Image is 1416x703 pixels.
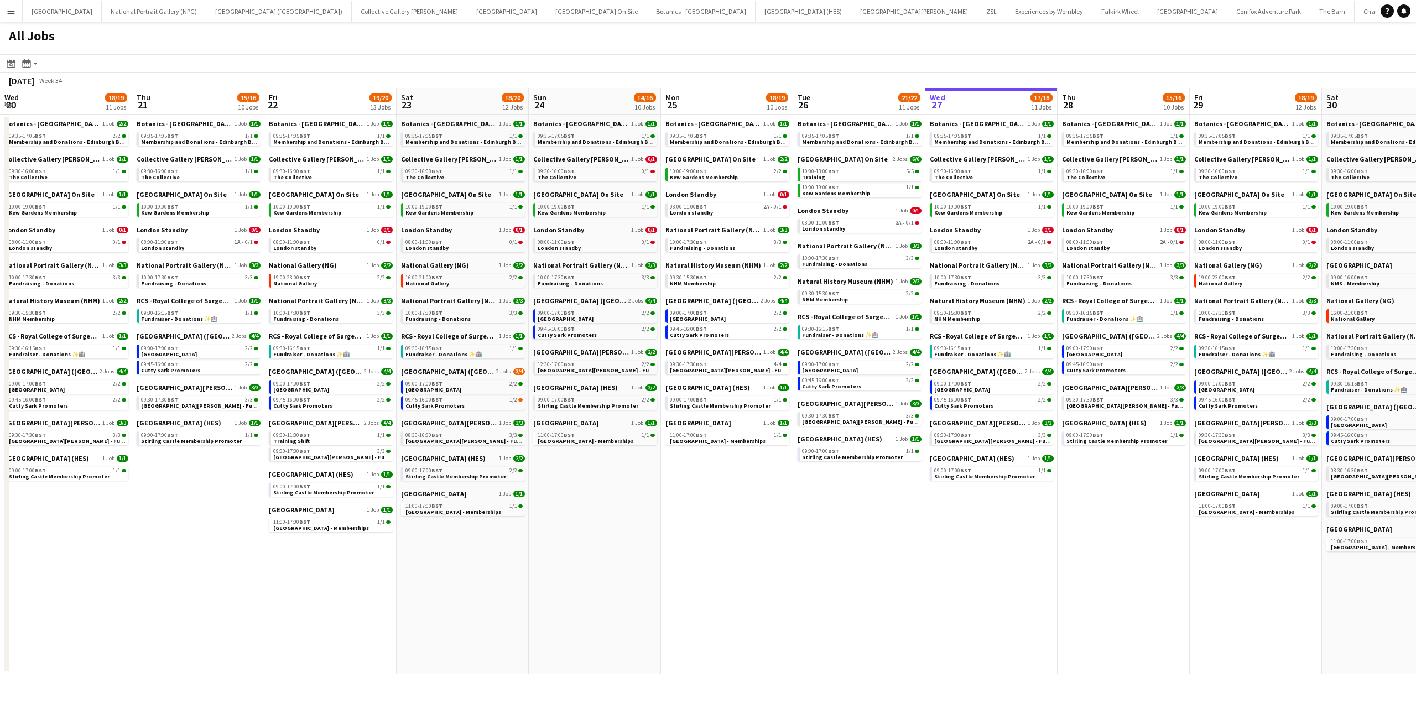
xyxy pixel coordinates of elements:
[1148,1,1227,22] button: [GEOGRAPHIC_DATA]
[1331,174,1370,181] span: The Collective
[1199,138,1330,145] span: Membership and Donations - Edinburgh Botanics
[647,1,756,22] button: Botanics - [GEOGRAPHIC_DATA]
[631,121,643,127] span: 1 Job
[4,119,128,155] div: Botanics - [GEOGRAPHIC_DATA]1 Job2/209:35-17:05BST2/2Membership and Donations - Edinburgh Botanics
[206,1,352,22] button: [GEOGRAPHIC_DATA] ([GEOGRAPHIC_DATA])
[9,138,140,145] span: Membership and Donations - Edinburgh Botanics
[1062,119,1186,128] a: Botanics - [GEOGRAPHIC_DATA]1 Job1/1
[1042,121,1054,127] span: 1/1
[1160,121,1172,127] span: 1 Job
[137,155,261,190] div: Collective Gallery [PERSON_NAME]1 Job1/109:30-16:00BST1/1The Collective
[1306,121,1318,127] span: 1/1
[1042,191,1054,198] span: 1/1
[934,169,971,174] span: 09:30-16:00
[299,203,310,210] span: BST
[930,155,1054,163] a: Collective Gallery [PERSON_NAME]1 Job1/1
[1062,190,1152,199] span: Kew Gardens On Site
[1357,132,1368,139] span: BST
[763,156,775,163] span: 1 Job
[1092,1,1148,22] button: Falkirk Wheel
[141,132,258,145] a: 09:35-17:05BST1/1Membership and Donations - Edinburgh Botanics
[802,185,839,190] span: 10:00-19:00
[930,119,1054,155] div: Botanics - [GEOGRAPHIC_DATA]1 Job1/109:35-17:05BST1/1Membership and Donations - Edinburgh Botanics
[235,191,247,198] span: 1 Job
[167,168,178,175] span: BST
[1199,132,1316,145] a: 09:35-17:05BST1/1Membership and Donations - Edinburgh Botanics
[802,184,919,196] a: 10:00-19:00BST1/1Kew Gardens Membership
[4,155,128,190] div: Collective Gallery [PERSON_NAME]1 Job1/109:30-16:00BST1/1The Collective
[137,119,261,128] a: Botanics - [GEOGRAPHIC_DATA]1 Job1/1
[1357,168,1368,175] span: BST
[802,174,825,181] span: Training
[538,132,655,145] a: 09:35-17:05BST1/1Membership and Donations - Edinburgh Botanics
[1042,156,1054,163] span: 1/1
[1174,191,1186,198] span: 1/1
[4,155,128,163] a: Collective Gallery [PERSON_NAME]1 Job1/1
[1038,133,1046,139] span: 1/1
[1199,203,1316,216] a: 10:00-19:00BST1/1Kew Gardens Membership
[670,132,787,145] a: 09:35-17:05BST1/1Membership and Donations - Edinburgh Botanics
[405,174,444,181] span: The Collective
[645,191,657,198] span: 1/1
[1199,169,1236,174] span: 09:30-16:00
[245,169,253,174] span: 1/1
[4,119,128,128] a: Botanics - [GEOGRAPHIC_DATA]1 Job2/2
[1062,190,1186,199] a: [GEOGRAPHIC_DATA] On Site1 Job1/1
[802,169,839,174] span: 10:00-13:00
[802,168,919,180] a: 10:00-13:00BST5/5Training
[1331,133,1368,139] span: 09:35-17:05
[269,119,393,128] a: Botanics - [GEOGRAPHIC_DATA]1 Job1/1
[533,155,657,163] a: Collective Gallery [PERSON_NAME]1 Job0/1
[405,168,523,180] a: 09:30-16:00BST1/1The Collective
[269,155,393,163] a: Collective Gallery [PERSON_NAME]1 Job1/1
[35,132,46,139] span: BST
[1194,155,1318,163] a: Collective Gallery [PERSON_NAME]1 Job1/1
[1194,119,1290,128] span: Botanics - Edinburgh
[9,132,126,145] a: 09:35-17:05BST2/2Membership and Donations - Edinburgh Botanics
[910,156,922,163] span: 6/6
[269,155,365,163] span: Collective Gallery Calton Hill
[273,168,391,180] a: 09:30-16:00BST1/1The Collective
[499,156,511,163] span: 1 Job
[513,156,525,163] span: 1/1
[546,1,647,22] button: [GEOGRAPHIC_DATA] On Site
[802,190,870,197] span: Kew Gardens Membership
[1225,168,1236,175] span: BST
[1028,121,1040,127] span: 1 Job
[1331,169,1368,174] span: 09:30-16:00
[906,185,914,190] span: 1/1
[273,138,404,145] span: Membership and Donations - Edinburgh Botanics
[117,191,128,198] span: 1/1
[431,168,442,175] span: BST
[1174,121,1186,127] span: 1/1
[401,119,497,128] span: Botanics - Edinburgh
[802,132,919,145] a: 09:35-17:05BST1/1Membership and Donations - Edinburgh Botanics
[851,1,977,22] button: [GEOGRAPHIC_DATA][PERSON_NAME]
[930,155,1025,163] span: Collective Gallery Calton Hill
[9,174,48,181] span: The Collective
[367,191,379,198] span: 1 Job
[401,119,525,128] a: Botanics - [GEOGRAPHIC_DATA]1 Job1/1
[1174,156,1186,163] span: 1/1
[538,138,669,145] span: Membership and Donations - Edinburgh Botanics
[1194,190,1284,199] span: Kew Gardens On Site
[401,190,525,199] a: [GEOGRAPHIC_DATA] On Site1 Job1/1
[533,119,657,128] a: Botanics - [GEOGRAPHIC_DATA]1 Job1/1
[1066,138,1198,145] span: Membership and Donations - Edinburgh Botanics
[533,190,657,226] div: [GEOGRAPHIC_DATA] On Site1 Job1/110:00-19:00BST1/1Kew Gardens Membership
[273,133,310,139] span: 09:35-17:05
[401,155,525,190] div: Collective Gallery [PERSON_NAME]1 Job1/109:30-16:00BST1/1The Collective
[631,191,643,198] span: 1 Job
[1194,119,1318,155] div: Botanics - [GEOGRAPHIC_DATA]1 Job1/109:35-17:05BST1/1Membership and Donations - Edinburgh Botanics
[960,203,971,210] span: BST
[23,1,102,22] button: [GEOGRAPHIC_DATA]
[896,121,908,127] span: 1 Job
[269,190,393,199] a: [GEOGRAPHIC_DATA] On Site1 Job1/1
[802,138,933,145] span: Membership and Donations - Edinburgh Botanics
[235,156,247,163] span: 1 Job
[533,190,657,199] a: [GEOGRAPHIC_DATA] On Site1 Job1/1
[1194,155,1290,163] span: Collective Gallery Calton Hill
[1092,168,1103,175] span: BST
[273,169,310,174] span: 09:30-16:00
[798,119,922,128] a: Botanics - [GEOGRAPHIC_DATA]1 Job1/1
